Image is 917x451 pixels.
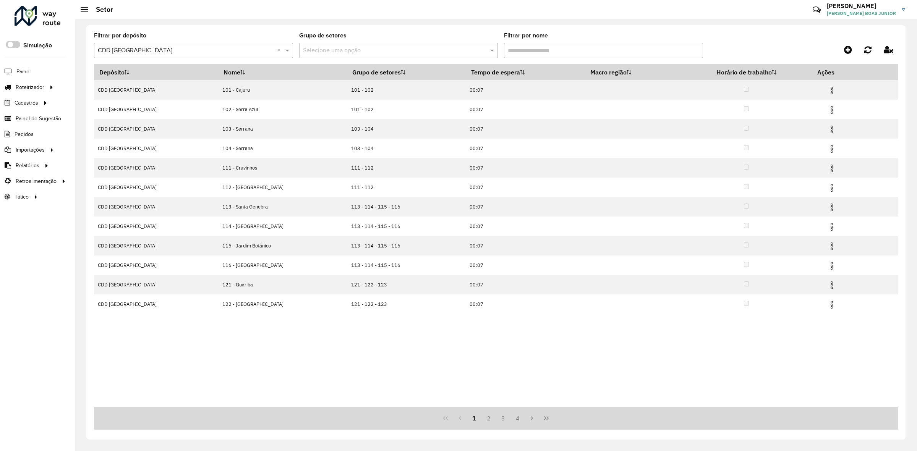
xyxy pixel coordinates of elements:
[347,236,466,255] td: 113 - 114 - 115 - 116
[23,41,52,50] label: Simulação
[94,80,218,100] td: CDD [GEOGRAPHIC_DATA]
[218,217,347,236] td: 114 - [GEOGRAPHIC_DATA]
[481,411,496,425] button: 2
[347,64,466,80] th: Grupo de setores
[466,158,585,178] td: 00:07
[466,139,585,158] td: 00:07
[16,83,44,91] span: Roteirizador
[504,31,548,40] label: Filtrar por nome
[347,158,466,178] td: 111 - 112
[94,197,218,217] td: CDD [GEOGRAPHIC_DATA]
[218,178,347,197] td: 112 - [GEOGRAPHIC_DATA]
[94,236,218,255] td: CDD [GEOGRAPHIC_DATA]
[218,255,347,275] td: 116 - [GEOGRAPHIC_DATA]
[277,46,284,55] span: Clear all
[218,158,347,178] td: 111 - Cravinhos
[94,119,218,139] td: CDD [GEOGRAPHIC_DATA]
[218,139,347,158] td: 104 - Serrana
[681,64,812,80] th: Horário de trabalho
[94,217,218,236] td: CDD [GEOGRAPHIC_DATA]
[347,80,466,100] td: 101 - 102
[812,64,858,80] th: Ações
[347,217,466,236] td: 113 - 114 - 115 - 116
[347,178,466,197] td: 111 - 112
[467,411,482,425] button: 1
[88,5,113,14] h2: Setor
[496,411,510,425] button: 3
[94,158,218,178] td: CDD [GEOGRAPHIC_DATA]
[16,115,61,123] span: Painel de Sugestão
[585,64,681,80] th: Macro região
[347,119,466,139] td: 103 - 104
[94,275,218,294] td: CDD [GEOGRAPHIC_DATA]
[466,294,585,314] td: 00:07
[466,100,585,119] td: 00:07
[808,2,825,18] a: Contato Rápido
[94,178,218,197] td: CDD [GEOGRAPHIC_DATA]
[15,193,29,201] span: Tático
[466,197,585,217] td: 00:07
[347,255,466,275] td: 113 - 114 - 115 - 116
[94,64,218,80] th: Depósito
[827,10,896,17] span: [PERSON_NAME] BOAS JUNIOR
[218,119,347,139] td: 103 - Serrana
[94,294,218,314] td: CDD [GEOGRAPHIC_DATA]
[15,99,38,107] span: Cadastros
[218,197,347,217] td: 113 - Santa Genebra
[466,236,585,255] td: 00:07
[347,197,466,217] td: 113 - 114 - 115 - 116
[525,411,539,425] button: Next Page
[539,411,554,425] button: Last Page
[466,217,585,236] td: 00:07
[16,68,31,76] span: Painel
[466,64,585,80] th: Tempo de espera
[218,236,347,255] td: 115 - Jardim Botânico
[510,411,525,425] button: 4
[218,294,347,314] td: 122 - [GEOGRAPHIC_DATA]
[466,275,585,294] td: 00:07
[218,80,347,100] td: 101 - Cajuru
[466,119,585,139] td: 00:07
[827,2,896,10] h3: [PERSON_NAME]
[466,255,585,275] td: 00:07
[299,31,347,40] label: Grupo de setores
[347,139,466,158] td: 103 - 104
[94,139,218,158] td: CDD [GEOGRAPHIC_DATA]
[94,31,146,40] label: Filtrar por depósito
[218,64,347,80] th: Nome
[94,255,218,275] td: CDD [GEOGRAPHIC_DATA]
[16,162,39,170] span: Relatórios
[94,100,218,119] td: CDD [GEOGRAPHIC_DATA]
[347,275,466,294] td: 121 - 122 - 123
[16,146,45,154] span: Importações
[466,80,585,100] td: 00:07
[16,177,57,185] span: Retroalimentação
[218,275,347,294] td: 121 - Guariba
[15,130,34,138] span: Pedidos
[347,294,466,314] td: 121 - 122 - 123
[218,100,347,119] td: 102 - Serra Azul
[347,100,466,119] td: 101 - 102
[466,178,585,197] td: 00:07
